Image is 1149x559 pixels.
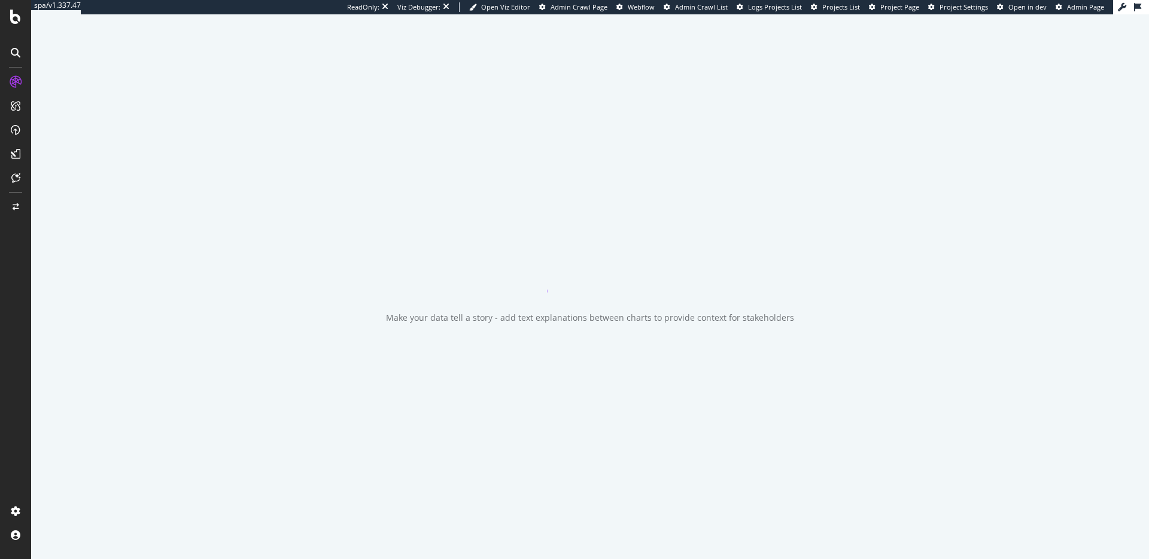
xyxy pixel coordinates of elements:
[928,2,988,12] a: Project Settings
[397,2,440,12] div: Viz Debugger:
[997,2,1047,12] a: Open in dev
[737,2,802,12] a: Logs Projects List
[748,2,802,11] span: Logs Projects List
[940,2,988,11] span: Project Settings
[880,2,919,11] span: Project Page
[1067,2,1104,11] span: Admin Page
[551,2,607,11] span: Admin Crawl Page
[616,2,655,12] a: Webflow
[811,2,860,12] a: Projects List
[469,2,530,12] a: Open Viz Editor
[869,2,919,12] a: Project Page
[628,2,655,11] span: Webflow
[664,2,728,12] a: Admin Crawl List
[1008,2,1047,11] span: Open in dev
[539,2,607,12] a: Admin Crawl Page
[822,2,860,11] span: Projects List
[347,2,379,12] div: ReadOnly:
[386,312,794,324] div: Make your data tell a story - add text explanations between charts to provide context for stakeho...
[675,2,728,11] span: Admin Crawl List
[547,250,633,293] div: animation
[481,2,530,11] span: Open Viz Editor
[1056,2,1104,12] a: Admin Page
